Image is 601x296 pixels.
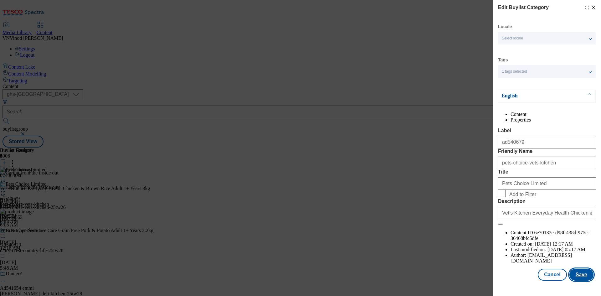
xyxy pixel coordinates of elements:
[511,117,596,123] li: Properties
[498,169,596,175] label: Title
[509,192,536,197] span: Add to Filter
[498,4,549,11] h4: Edit Buylist Category
[569,269,593,281] button: Save
[498,25,512,29] label: Locale
[502,69,527,74] span: 1 tags selected
[502,36,523,41] span: Select locale
[498,4,596,281] div: Modal
[498,58,508,62] label: Tags
[511,247,596,252] li: Last modified on:
[498,207,596,219] input: Enter Description
[498,157,596,169] input: Enter Friendly Name
[538,269,567,281] button: Cancel
[511,252,572,263] span: [EMAIL_ADDRESS][DOMAIN_NAME]
[498,199,596,204] label: Description
[498,128,596,133] label: Label
[498,136,596,148] input: Enter Label
[511,252,596,264] li: Author:
[511,230,596,241] li: Content ID
[498,148,596,154] label: Friendly Name
[511,230,589,241] span: 6e70132e-d98f-438d-975c-36468bfc5dfe
[547,247,585,252] span: [DATE] 05:17 AM
[498,32,596,44] button: Select locale
[498,65,596,78] button: 1 tags selected
[501,93,567,99] p: English
[511,241,596,247] li: Created on:
[511,112,596,117] li: Content
[498,177,596,190] input: Enter Title
[535,241,573,247] span: [DATE] 12:17 AM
